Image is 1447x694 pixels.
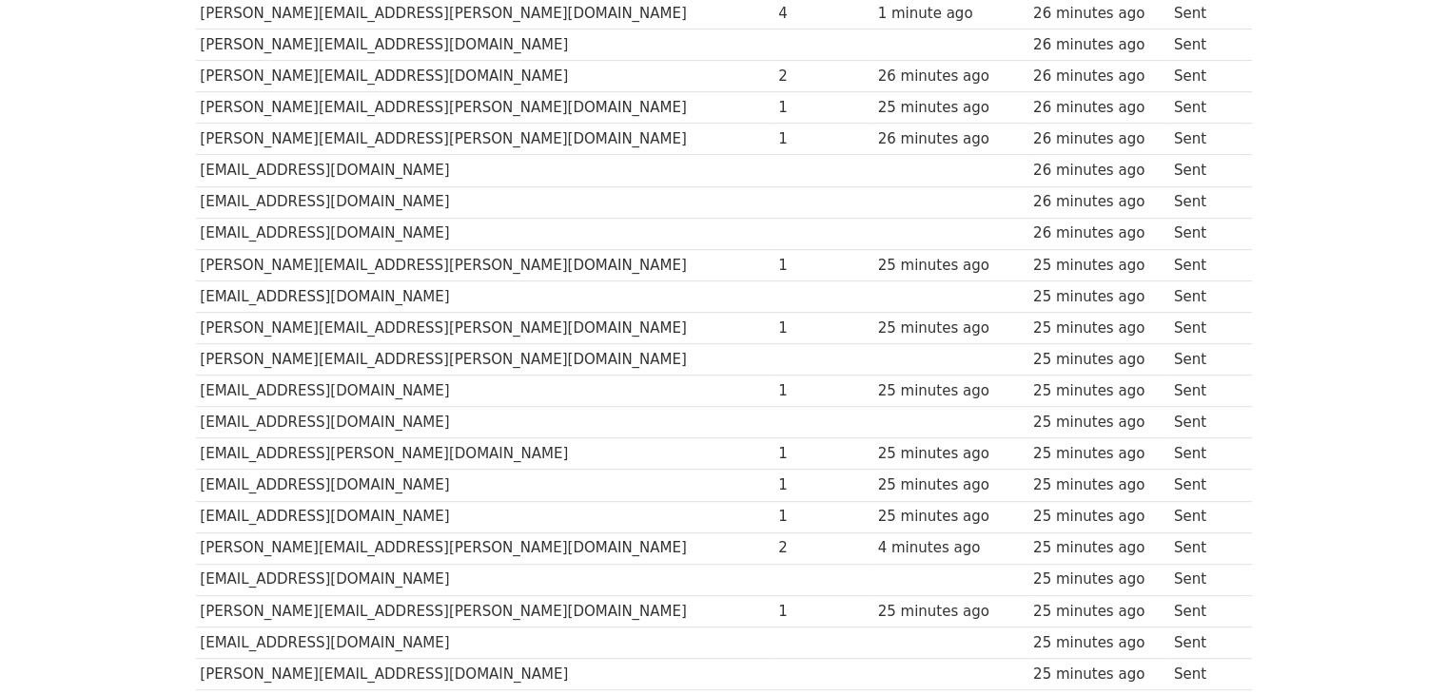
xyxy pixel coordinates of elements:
td: [PERSON_NAME][EMAIL_ADDRESS][PERSON_NAME][DOMAIN_NAME] [196,312,774,343]
td: Sent [1169,658,1241,689]
div: 25 minutes ago [1033,286,1164,308]
div: 25 minutes ago [1033,506,1164,528]
td: Sent [1169,186,1241,218]
td: Sent [1169,501,1241,532]
div: 25 minutes ago [878,380,1025,402]
td: Sent [1169,344,1241,376]
div: 25 minutes ago [878,474,1025,496]
td: [PERSON_NAME][EMAIL_ADDRESS][PERSON_NAME][DOMAIN_NAME] [196,124,774,155]
div: 25 minutes ago [1033,412,1164,434]
td: Sent [1169,627,1241,658]
td: Sent [1169,280,1241,312]
td: [EMAIL_ADDRESS][DOMAIN_NAME] [196,280,774,312]
td: [PERSON_NAME][EMAIL_ADDRESS][PERSON_NAME][DOMAIN_NAME] [196,249,774,280]
td: [EMAIL_ADDRESS][DOMAIN_NAME] [196,218,774,249]
td: Sent [1169,61,1241,92]
td: Sent [1169,407,1241,438]
div: 25 minutes ago [1033,443,1164,465]
div: 26 minutes ago [1033,97,1164,119]
div: 2 [778,66,869,87]
div: 25 minutes ago [1033,664,1164,685]
div: 1 [778,380,869,402]
td: Sent [1169,155,1241,186]
td: Sent [1169,92,1241,124]
div: 26 minutes ago [1033,191,1164,213]
td: [PERSON_NAME][EMAIL_ADDRESS][DOMAIN_NAME] [196,61,774,92]
td: [PERSON_NAME][EMAIL_ADDRESS][PERSON_NAME][DOMAIN_NAME] [196,595,774,627]
td: [EMAIL_ADDRESS][DOMAIN_NAME] [196,376,774,407]
div: 26 minutes ago [1033,160,1164,182]
div: 25 minutes ago [1033,380,1164,402]
td: Sent [1169,438,1241,470]
td: [EMAIL_ADDRESS][DOMAIN_NAME] [196,155,774,186]
td: [PERSON_NAME][EMAIL_ADDRESS][DOMAIN_NAME] [196,658,774,689]
div: 26 minutes ago [1033,3,1164,25]
td: [EMAIL_ADDRESS][PERSON_NAME][DOMAIN_NAME] [196,438,774,470]
div: 25 minutes ago [878,318,1025,339]
td: [EMAIL_ADDRESS][DOMAIN_NAME] [196,470,774,501]
td: [EMAIL_ADDRESS][DOMAIN_NAME] [196,501,774,532]
div: 25 minutes ago [1033,537,1164,559]
div: 26 minutes ago [1033,66,1164,87]
div: 1 [778,318,869,339]
div: 1 [778,474,869,496]
td: Sent [1169,532,1241,564]
td: Sent [1169,564,1241,595]
div: 25 minutes ago [1033,318,1164,339]
td: Sent [1169,249,1241,280]
div: 2 [778,537,869,559]
div: 1 [778,601,869,623]
div: 25 minutes ago [878,255,1025,277]
div: 25 minutes ago [1033,632,1164,654]
div: 25 minutes ago [1033,569,1164,590]
div: 26 minutes ago [878,128,1025,150]
div: 25 minutes ago [878,601,1025,623]
td: Sent [1169,29,1241,61]
iframe: Chat Widget [1352,603,1447,694]
td: [EMAIL_ADDRESS][DOMAIN_NAME] [196,627,774,658]
div: 4 minutes ago [878,537,1025,559]
td: [PERSON_NAME][EMAIL_ADDRESS][PERSON_NAME][DOMAIN_NAME] [196,532,774,564]
div: 25 minutes ago [878,443,1025,465]
td: Sent [1169,124,1241,155]
td: [EMAIL_ADDRESS][DOMAIN_NAME] [196,407,774,438]
div: 26 minutes ago [1033,222,1164,244]
div: 4 [778,3,869,25]
td: Sent [1169,470,1241,501]
td: Sent [1169,595,1241,627]
div: 25 minutes ago [1033,601,1164,623]
div: 25 minutes ago [1033,474,1164,496]
div: 1 [778,128,869,150]
div: 1 [778,506,869,528]
div: 26 minutes ago [1033,34,1164,56]
td: [PERSON_NAME][EMAIL_ADDRESS][PERSON_NAME][DOMAIN_NAME] [196,344,774,376]
div: 1 [778,443,869,465]
div: 1 [778,97,869,119]
td: Sent [1169,376,1241,407]
div: 26 minutes ago [878,66,1025,87]
td: [PERSON_NAME][EMAIL_ADDRESS][PERSON_NAME][DOMAIN_NAME] [196,92,774,124]
td: [PERSON_NAME][EMAIL_ADDRESS][DOMAIN_NAME] [196,29,774,61]
div: 25 minutes ago [1033,255,1164,277]
div: 25 minutes ago [1033,349,1164,371]
td: [EMAIL_ADDRESS][DOMAIN_NAME] [196,186,774,218]
td: [EMAIL_ADDRESS][DOMAIN_NAME] [196,564,774,595]
div: 1 minute ago [878,3,1025,25]
div: 25 minutes ago [878,97,1025,119]
div: 25 minutes ago [878,506,1025,528]
div: 1 [778,255,869,277]
td: Sent [1169,218,1241,249]
div: 26 minutes ago [1033,128,1164,150]
td: Sent [1169,312,1241,343]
